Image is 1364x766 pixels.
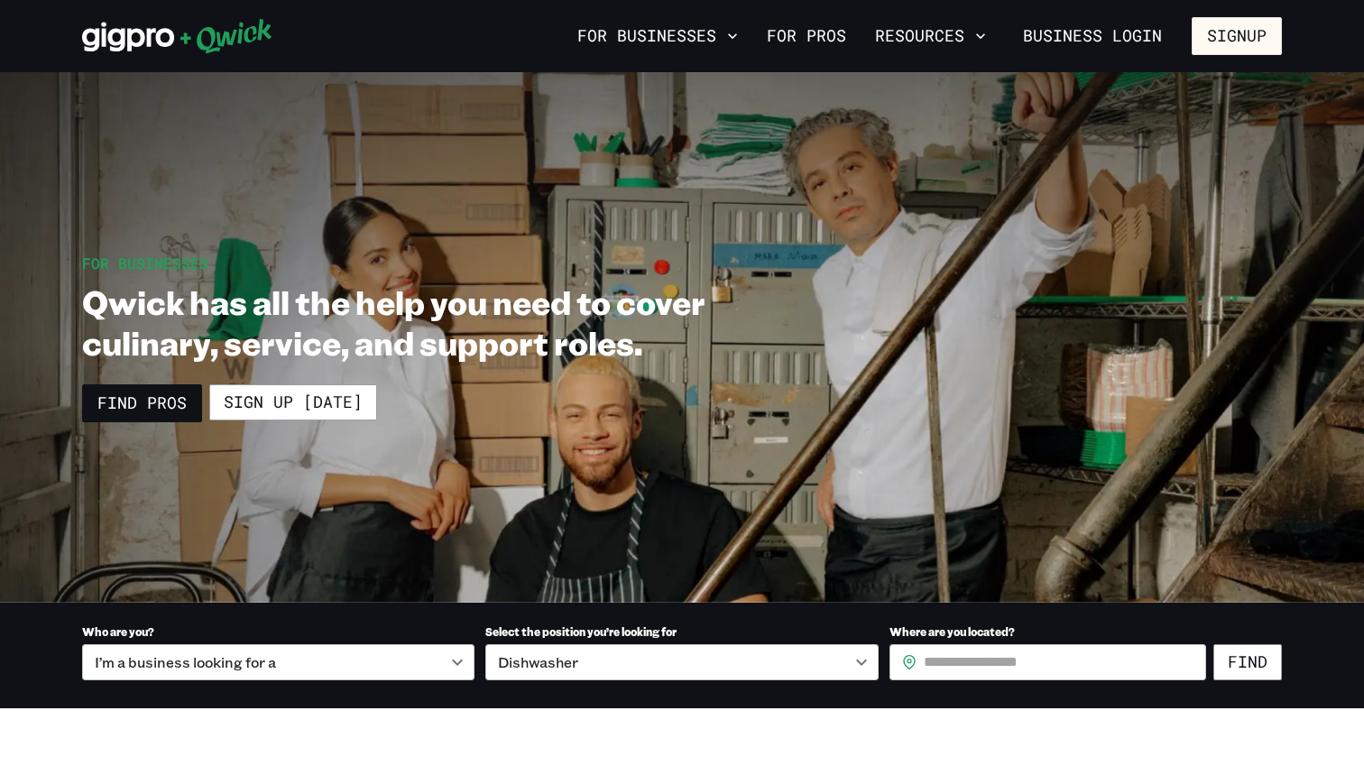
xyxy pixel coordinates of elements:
[1192,17,1282,55] button: Signup
[82,384,202,422] a: Find Pros
[485,624,677,639] span: Select the position you’re looking for
[868,21,993,51] button: Resources
[760,21,853,51] a: For Pros
[1213,644,1282,680] button: Find
[889,624,1015,639] span: Where are you located?
[209,384,377,420] a: Sign up [DATE]
[82,254,208,272] span: For Businesses
[82,644,475,680] div: I’m a business looking for a
[1008,17,1177,55] a: Business Login
[570,21,745,51] button: For Businesses
[485,644,878,680] div: Dishwasher
[82,281,802,363] h1: Qwick has all the help you need to cover culinary, service, and support roles.
[82,624,154,639] span: Who are you?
